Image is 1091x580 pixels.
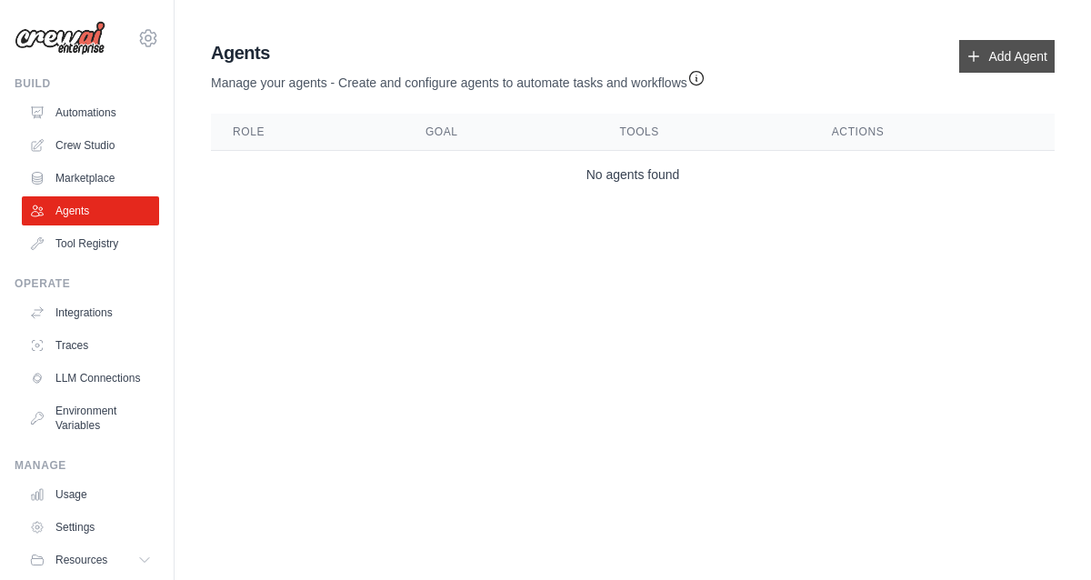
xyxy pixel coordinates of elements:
a: Crew Studio [22,131,159,160]
h2: Agents [211,40,706,65]
a: Automations [22,98,159,127]
a: Integrations [22,298,159,327]
a: Tool Registry [22,229,159,258]
a: Usage [22,480,159,509]
div: Build [15,76,159,91]
a: Environment Variables [22,396,159,440]
th: Goal [404,114,598,151]
a: LLM Connections [22,364,159,393]
button: Resources [22,545,159,575]
a: Agents [22,196,159,225]
p: Manage your agents - Create and configure agents to automate tasks and workflows [211,65,706,92]
a: Settings [22,513,159,542]
th: Tools [597,114,809,151]
a: Marketplace [22,164,159,193]
th: Actions [810,114,1055,151]
a: Add Agent [959,40,1055,73]
div: Manage [15,458,159,473]
td: No agents found [211,151,1055,199]
a: Traces [22,331,159,360]
span: Resources [55,553,107,567]
th: Role [211,114,404,151]
div: Operate [15,276,159,291]
img: Logo [15,21,105,55]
